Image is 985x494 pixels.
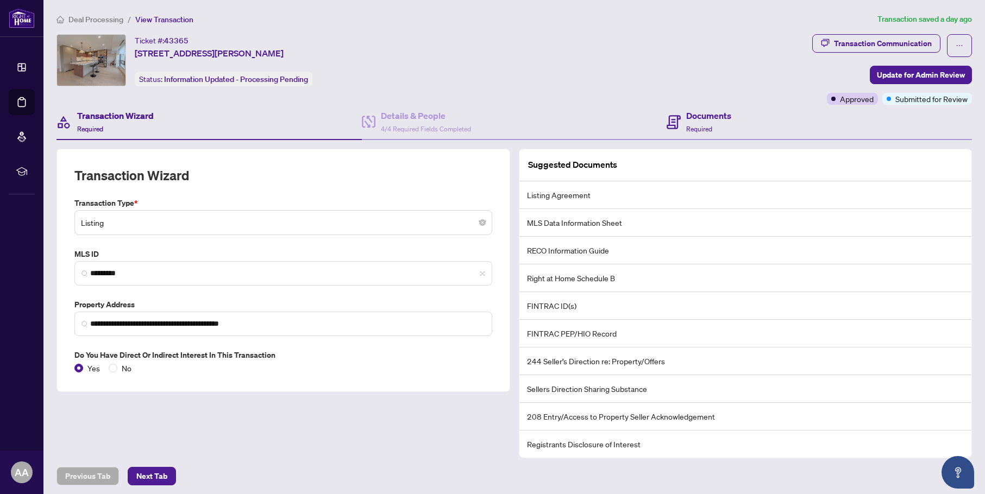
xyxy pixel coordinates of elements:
[519,430,972,458] li: Registrants Disclosure of Interest
[877,13,972,26] article: Transaction saved a day ago
[9,8,35,28] img: logo
[519,237,972,264] li: RECO Information Guide
[519,375,972,403] li: Sellers Direction Sharing Substance
[877,66,965,84] span: Update for Admin Review
[74,167,189,184] h2: Transaction Wizard
[135,15,193,24] span: View Transaction
[77,125,103,133] span: Required
[57,467,119,485] button: Previous Tab
[81,321,88,327] img: search_icon
[81,270,88,277] img: search_icon
[479,270,486,277] span: close
[479,219,486,226] span: close-circle
[15,465,29,480] span: AA
[81,212,486,233] span: Listing
[895,93,968,105] span: Submitted for Review
[519,181,972,209] li: Listing Agreement
[519,209,972,237] li: MLS Data Information Sheet
[117,362,136,374] span: No
[135,72,312,86] div: Status:
[68,15,123,24] span: Deal Processing
[519,320,972,347] li: FINTRAC PEP/HIO Record
[128,13,131,26] li: /
[519,292,972,320] li: FINTRAC ID(s)
[834,35,932,52] div: Transaction Communication
[956,42,963,49] span: ellipsis
[128,467,176,485] button: Next Tab
[870,66,972,84] button: Update for Admin Review
[381,125,471,133] span: 4/4 Required Fields Completed
[686,125,712,133] span: Required
[519,347,972,375] li: 244 Seller’s Direction re: Property/Offers
[528,158,617,172] article: Suggested Documents
[57,16,64,23] span: home
[942,456,974,489] button: Open asap
[74,197,492,209] label: Transaction Type
[686,109,731,122] h4: Documents
[812,34,940,53] button: Transaction Communication
[74,349,492,361] label: Do you have direct or indirect interest in this transaction
[164,74,308,84] span: Information Updated - Processing Pending
[840,93,874,105] span: Approved
[519,264,972,292] li: Right at Home Schedule B
[381,109,471,122] h4: Details & People
[74,299,492,311] label: Property Address
[136,467,167,485] span: Next Tab
[57,35,126,86] img: IMG-C12251730_1.jpg
[135,47,284,60] span: [STREET_ADDRESS][PERSON_NAME]
[77,109,154,122] h4: Transaction Wizard
[135,34,189,47] div: Ticket #:
[74,248,492,260] label: MLS ID
[519,403,972,430] li: 208 Entry/Access to Property Seller Acknowledgement
[164,36,189,46] span: 43365
[83,362,104,374] span: Yes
